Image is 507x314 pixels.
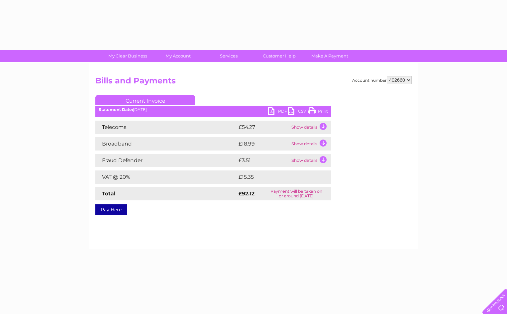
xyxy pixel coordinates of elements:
td: Show details [290,137,331,151]
td: Show details [290,154,331,167]
a: Services [201,50,256,62]
b: Statement Date: [99,107,133,112]
a: Pay Here [95,204,127,215]
td: £3.51 [237,154,290,167]
strong: Total [102,190,116,197]
a: CSV [288,107,308,117]
a: Current Invoice [95,95,195,105]
a: My Account [151,50,206,62]
td: Fraud Defender [95,154,237,167]
td: Broadband [95,137,237,151]
td: £15.35 [237,170,317,184]
td: Payment will be taken on or around [DATE] [261,187,331,200]
h2: Bills and Payments [95,76,412,89]
td: £18.99 [237,137,290,151]
a: Print [308,107,328,117]
td: Telecoms [95,121,237,134]
a: Customer Help [252,50,307,62]
td: VAT @ 20% [95,170,237,184]
td: £54.27 [237,121,290,134]
a: PDF [268,107,288,117]
a: My Clear Business [100,50,155,62]
div: [DATE] [95,107,331,112]
div: Account number [352,76,412,84]
a: Make A Payment [302,50,357,62]
td: Show details [290,121,331,134]
strong: £92.12 [239,190,254,197]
